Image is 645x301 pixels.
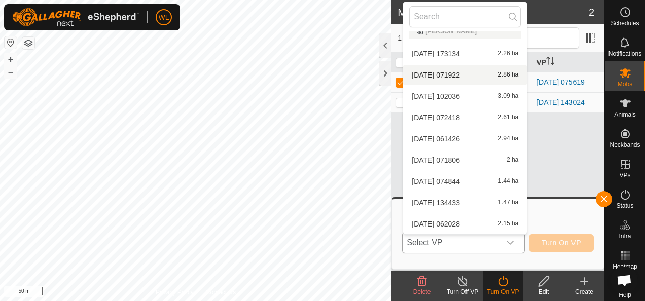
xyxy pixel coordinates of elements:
li: 2025-08-09 173134 [403,44,527,64]
button: Map Layers [22,37,34,49]
span: [DATE] 071922 [412,71,460,79]
button: – [5,66,17,79]
span: Schedules [611,20,639,26]
li: 2025-08-25 062028 [403,214,527,234]
li: 2025-08-21 071806 [403,150,527,170]
span: 2.15 ha [498,220,518,228]
div: Turn Off VP [442,287,483,296]
th: VP [532,53,604,72]
span: 1.44 ha [498,178,518,185]
li: 2025-08-13 102036 [403,86,527,106]
span: Turn On VP [542,239,581,247]
span: Neckbands [610,142,640,148]
span: Select VP [403,233,499,253]
span: 3.09 ha [498,93,518,100]
span: [DATE] 134433 [412,199,460,206]
li: 2025-08-16 072418 [403,107,527,128]
span: WL [159,12,169,23]
button: Turn On VP [529,234,594,252]
span: 1.47 ha [498,199,518,206]
span: Mobs [618,81,632,87]
li: 2025-08-22 134433 [403,193,527,213]
span: Status [616,203,633,209]
p-sorticon: Activate to sort [546,58,554,66]
span: [DATE] 072418 [412,114,460,121]
span: 2.61 ha [498,114,518,121]
li: 2025-08-19 061426 [403,129,527,149]
span: 1 selected [398,33,456,44]
a: [DATE] 075619 [536,78,585,86]
span: 2.86 ha [498,71,518,79]
button: + [5,53,17,65]
li: 2025-08-12 071922 [403,65,527,85]
div: Edit [523,287,564,296]
img: Gallagher Logo [12,8,139,26]
h2: Mobs [398,6,589,18]
span: [DATE] 062028 [412,220,460,228]
input: Search [409,6,521,27]
a: Contact Us [206,288,236,297]
li: 2025-08-21 074844 [403,171,527,192]
div: dropdown trigger [500,233,520,253]
span: [DATE] 173134 [412,50,460,57]
span: Infra [619,233,631,239]
div: Create [564,287,604,296]
span: Notifications [608,51,641,57]
button: Reset Map [5,36,17,49]
span: [DATE] 102036 [412,93,460,100]
div: Turn On VP [483,287,523,296]
div: Open chat [611,267,638,294]
div: [PERSON_NAME] [417,28,513,34]
a: Privacy Policy [156,288,194,297]
span: [DATE] 074844 [412,178,460,185]
span: Help [619,292,631,298]
span: Heatmap [613,264,637,270]
span: Animals [614,111,636,118]
a: [DATE] 143024 [536,98,585,106]
span: 2 ha [507,157,518,164]
span: [DATE] 071806 [412,157,460,164]
span: 2 [589,5,594,20]
span: 2.94 ha [498,135,518,142]
span: VPs [619,172,630,178]
span: Delete [413,288,431,295]
span: 2.26 ha [498,50,518,57]
span: [DATE] 061426 [412,135,460,142]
